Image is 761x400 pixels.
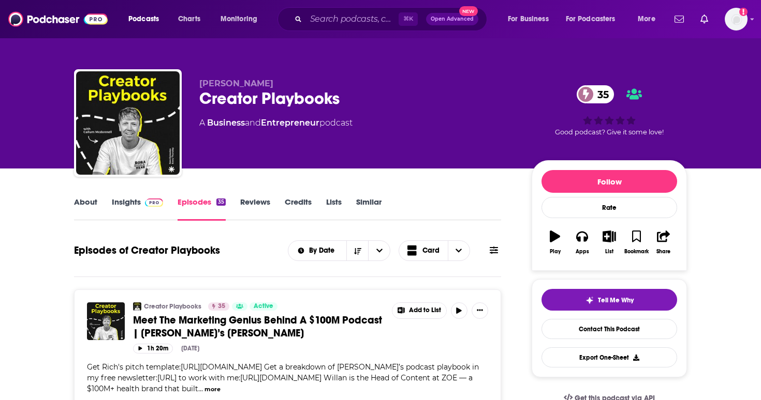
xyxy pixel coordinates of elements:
[696,10,712,28] a: Show notifications dropdown
[171,11,207,27] a: Charts
[566,12,616,26] span: For Podcasters
[133,314,385,340] a: Meet The Marketing Genius Behind A $100M Podcast | [PERSON_NAME]’s [PERSON_NAME]
[199,117,353,129] div: A podcast
[121,11,172,27] button: open menu
[285,197,312,221] a: Credits
[725,8,748,30] img: User Profile
[568,224,595,261] button: Apps
[739,8,748,16] svg: Add a profile image
[399,12,418,26] span: ⌘ K
[287,7,497,31] div: Search podcasts, credits, & more...
[631,11,668,27] button: open menu
[250,302,277,311] a: Active
[218,301,225,312] span: 35
[144,302,201,311] a: Creator Playbooks
[198,384,203,393] span: ...
[555,128,664,136] span: Good podcast? Give it some love!
[128,12,159,26] span: Podcasts
[422,247,440,254] span: Card
[598,296,634,304] span: Tell Me Why
[76,71,180,175] img: Creator Playbooks
[181,345,199,352] div: [DATE]
[133,314,382,340] span: Meet The Marketing Genius Behind A $100M Podcast | [PERSON_NAME]’s [PERSON_NAME]
[472,302,488,319] button: Show More Button
[178,12,200,26] span: Charts
[650,224,677,261] button: Share
[208,302,229,311] a: 35
[623,224,650,261] button: Bookmark
[392,303,446,318] button: Show More Button
[542,289,677,311] button: tell me why sparkleTell Me Why
[288,240,391,261] h2: Choose List sort
[542,170,677,193] button: Follow
[542,224,568,261] button: Play
[725,8,748,30] button: Show profile menu
[587,85,614,103] span: 35
[550,249,561,255] div: Play
[199,79,273,88] span: [PERSON_NAME]
[346,241,368,260] button: Sort Direction
[605,249,613,255] div: List
[133,344,173,353] button: 1h 20m
[207,118,245,128] a: Business
[204,385,221,394] button: more
[221,12,257,26] span: Monitoring
[501,11,562,27] button: open menu
[356,197,382,221] a: Similar
[532,79,687,143] div: 35Good podcast? Give it some love!
[74,244,220,257] h1: Episodes of Creator Playbooks
[638,12,655,26] span: More
[133,302,141,311] img: Creator Playbooks
[656,249,670,255] div: Share
[145,198,163,207] img: Podchaser Pro
[8,9,108,29] img: Podchaser - Follow, Share and Rate Podcasts
[87,362,479,393] span: Get Rich's pitch template:[URL][DOMAIN_NAME] Get a breakdown of [PERSON_NAME]’s podcast playbook ...
[254,301,273,312] span: Active
[542,319,677,339] a: Contact This Podcast
[542,197,677,218] div: Rate
[624,249,649,255] div: Bookmark
[74,197,97,221] a: About
[326,197,342,221] a: Lists
[409,306,441,314] span: Add to List
[213,11,271,27] button: open menu
[216,198,226,206] div: 35
[426,13,478,25] button: Open AdvancedNew
[577,85,614,103] a: 35
[306,11,399,27] input: Search podcasts, credits, & more...
[559,11,631,27] button: open menu
[240,197,270,221] a: Reviews
[596,224,623,261] button: List
[399,240,470,261] button: Choose View
[670,10,688,28] a: Show notifications dropdown
[508,12,549,26] span: For Business
[245,118,261,128] span: and
[288,247,347,254] button: open menu
[112,197,163,221] a: InsightsPodchaser Pro
[431,17,474,22] span: Open Advanced
[542,347,677,367] button: Export One-Sheet
[725,8,748,30] span: Logged in as redsetterpr
[178,197,226,221] a: Episodes35
[261,118,319,128] a: Entrepreneur
[309,247,338,254] span: By Date
[87,302,125,340] img: Meet The Marketing Genius Behind A $100M Podcast | ZOE’s Rich Willan
[459,6,478,16] span: New
[576,249,589,255] div: Apps
[368,241,390,260] button: open menu
[586,296,594,304] img: tell me why sparkle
